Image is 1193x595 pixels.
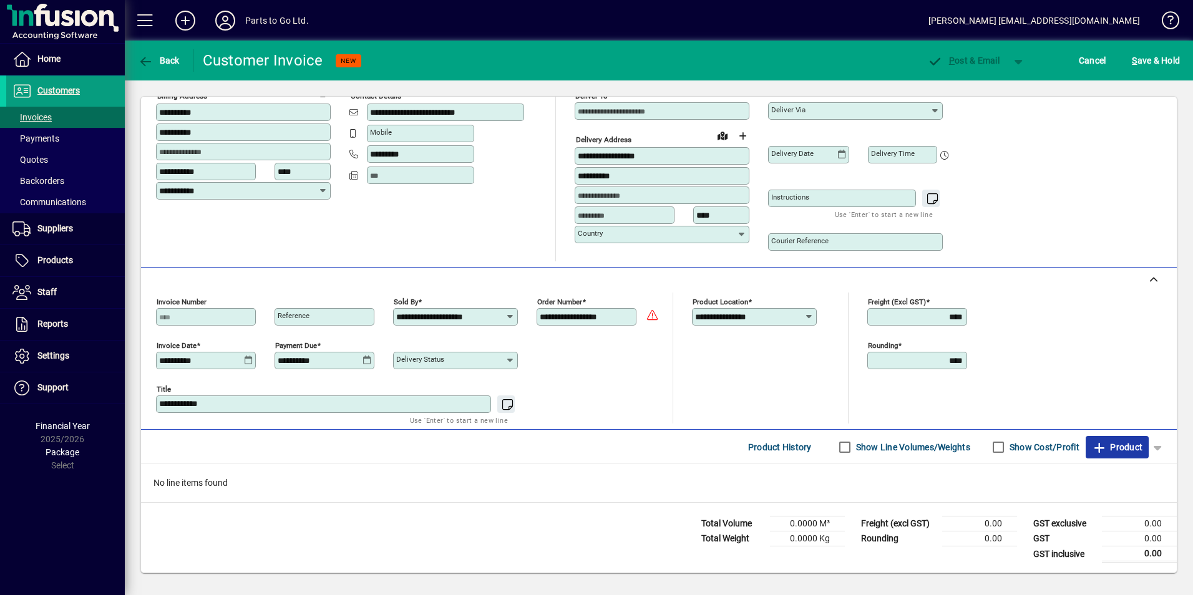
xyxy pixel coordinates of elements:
a: Knowledge Base [1152,2,1177,43]
mat-label: Invoice date [157,341,197,350]
mat-label: Reference [278,311,309,320]
mat-label: Order number [537,297,582,306]
td: Freight (excl GST) [855,516,942,531]
mat-label: Deliver via [771,105,806,114]
button: Product History [743,436,817,458]
a: View on map [713,125,733,145]
span: Products [37,255,73,265]
td: Rounding [855,531,942,546]
a: Invoices [6,107,125,128]
a: Quotes [6,149,125,170]
mat-label: Invoice number [157,297,207,306]
span: S [1132,56,1137,65]
span: Back [138,56,180,65]
mat-label: Delivery time [871,149,915,158]
div: No line items found [141,464,1177,502]
a: Communications [6,191,125,213]
label: Show Cost/Profit [1007,441,1079,453]
span: ave & Hold [1132,51,1180,70]
mat-label: Country [578,229,603,238]
a: Settings [6,341,125,372]
button: Post & Email [921,49,1006,72]
a: Payments [6,128,125,149]
td: 0.0000 M³ [770,516,845,531]
td: GST [1027,531,1102,546]
td: GST exclusive [1027,516,1102,531]
a: Suppliers [6,213,125,244]
td: 0.0000 Kg [770,531,845,546]
a: Products [6,245,125,276]
td: 0.00 [942,531,1017,546]
span: Support [37,382,69,392]
span: Communications [12,197,86,207]
button: Product [1086,436,1149,458]
span: Product [1092,437,1142,457]
button: Add [165,9,205,32]
span: ost & Email [927,56,1000,65]
mat-label: Delivery status [396,355,444,364]
mat-hint: Use 'Enter' to start a new line [410,413,508,427]
mat-label: Payment due [275,341,317,350]
button: Back [135,49,183,72]
td: 0.00 [942,516,1017,531]
mat-label: Mobile [370,128,392,137]
span: Financial Year [36,421,90,431]
button: Save & Hold [1129,49,1183,72]
mat-label: Delivery date [771,149,814,158]
span: Staff [37,287,57,297]
app-page-header-button: Back [125,49,193,72]
button: Cancel [1076,49,1109,72]
a: Reports [6,309,125,340]
mat-label: Product location [693,297,748,306]
button: Profile [205,9,245,32]
div: [PERSON_NAME] [EMAIL_ADDRESS][DOMAIN_NAME] [928,11,1140,31]
div: Parts to Go Ltd. [245,11,309,31]
td: Total Volume [695,516,770,531]
span: Payments [12,133,59,143]
mat-label: Rounding [868,341,898,350]
span: Invoices [12,112,52,122]
span: Quotes [12,155,48,165]
span: Cancel [1079,51,1106,70]
mat-label: Title [157,385,171,394]
td: 0.00 [1102,531,1177,546]
mat-label: Courier Reference [771,236,829,245]
span: Reports [37,319,68,329]
span: Settings [37,351,69,360]
a: Backorders [6,170,125,191]
mat-hint: Use 'Enter' to start a new line [835,207,933,221]
td: GST inclusive [1027,546,1102,562]
span: Suppliers [37,223,73,233]
mat-label: Freight (excl GST) [868,297,926,306]
mat-label: Sold by [394,297,418,306]
a: Home [6,44,125,75]
a: Staff [6,277,125,308]
span: Home [37,54,61,64]
span: Product History [748,437,812,457]
mat-label: Instructions [771,193,809,201]
span: Package [46,447,79,457]
span: P [949,56,955,65]
button: Choose address [733,126,752,146]
a: Support [6,372,125,404]
span: Backorders [12,176,64,186]
label: Show Line Volumes/Weights [854,441,970,453]
td: Total Weight [695,531,770,546]
span: NEW [341,57,356,65]
div: Customer Invoice [203,51,323,70]
button: Copy to Delivery address [314,82,334,102]
span: Customers [37,85,80,95]
td: 0.00 [1102,546,1177,562]
td: 0.00 [1102,516,1177,531]
a: View on map [294,82,314,102]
